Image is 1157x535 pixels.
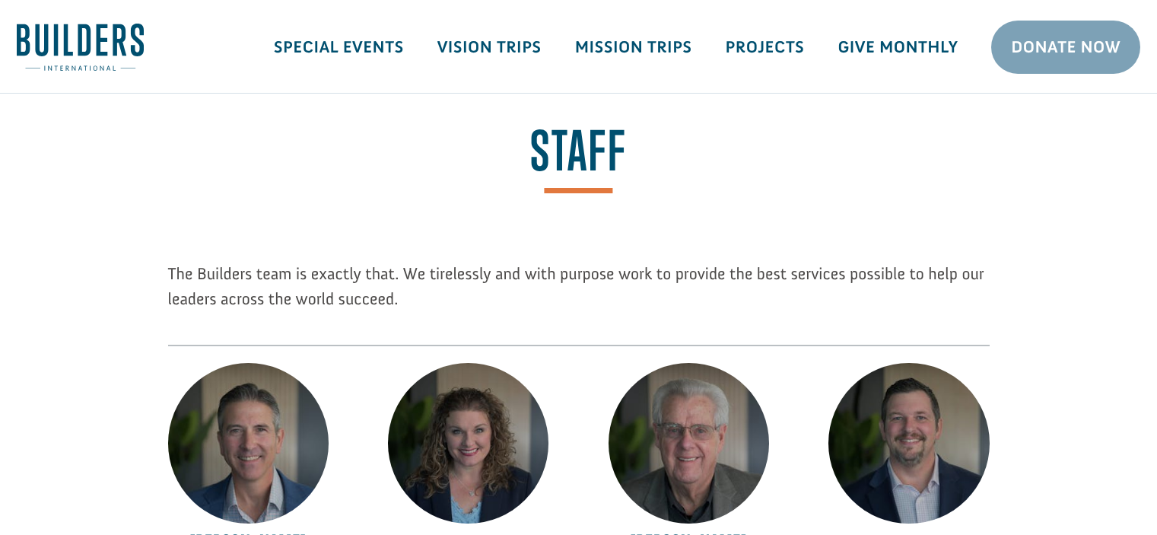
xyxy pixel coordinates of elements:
[709,25,822,69] a: Projects
[168,363,329,524] img: Ryan Moore
[17,24,144,71] img: Builders International
[609,363,769,524] img: Larry Russell
[530,124,627,193] span: Staff
[991,21,1140,74] a: Donate Now
[388,363,548,524] img: Laci Moore
[558,25,709,69] a: Mission Trips
[821,25,974,69] a: Give Monthly
[168,261,990,328] p: The Builders team is exactly that. We tirelessly and with purpose work to provide the best servic...
[257,25,421,69] a: Special Events
[828,363,989,524] img: Jeremy Godwin
[421,25,558,69] a: Vision Trips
